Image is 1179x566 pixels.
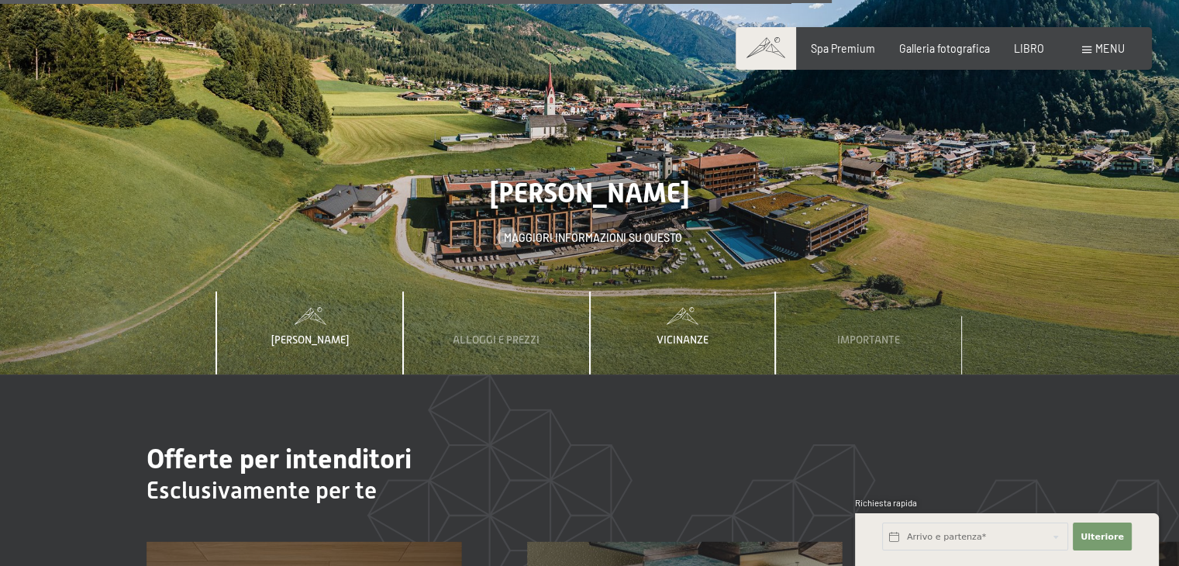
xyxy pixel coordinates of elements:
a: LIBRO [1014,42,1044,55]
font: Richiesta rapida [855,498,917,508]
font: Esclusivamente per te [147,476,377,504]
font: [PERSON_NAME] [490,177,690,209]
button: Ulteriore [1073,523,1132,551]
font: Importante [837,333,900,346]
font: Vicinanze [657,333,708,346]
a: Spa Premium [811,42,875,55]
font: menu [1095,42,1125,55]
font: Maggiori informazioni su questo [504,231,682,244]
font: Ulteriore [1081,532,1124,542]
a: Maggiori informazioni su questo [497,230,682,246]
font: Alloggi e prezzi [453,333,540,346]
font: Offerte per intenditori [147,443,412,475]
font: [PERSON_NAME] [271,333,349,346]
a: Galleria fotografica [899,42,990,55]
